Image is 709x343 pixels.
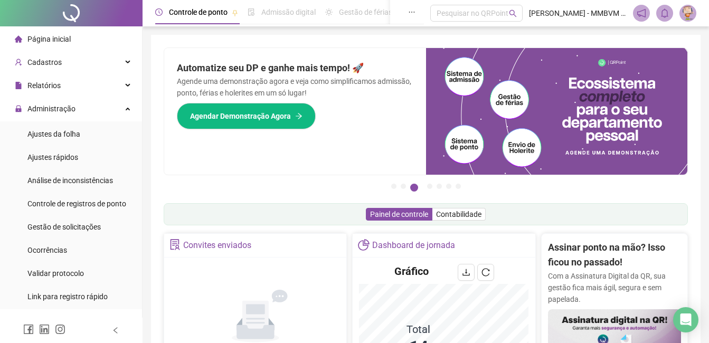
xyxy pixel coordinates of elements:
[15,82,22,89] span: file
[436,210,481,218] span: Contabilidade
[177,103,316,129] button: Agendar Demonstração Agora
[456,184,461,189] button: 7
[529,7,627,19] span: [PERSON_NAME] - MMBVM CLINICA ODONTOLOGICA LTDA
[39,324,50,335] span: linkedin
[394,264,429,279] h4: Gráfico
[177,61,413,75] h2: Automatize seu DP e ganhe mais tempo! 🚀
[27,58,62,66] span: Cadastros
[427,184,432,189] button: 4
[401,184,406,189] button: 2
[295,112,302,120] span: arrow-right
[27,223,101,231] span: Gestão de solicitações
[27,81,61,90] span: Relatórios
[339,8,392,16] span: Gestão de férias
[370,210,428,218] span: Painel de controle
[446,184,451,189] button: 6
[27,35,71,43] span: Página inicial
[391,184,396,189] button: 1
[673,307,698,332] div: Open Intercom Messenger
[27,199,126,208] span: Controle de registros de ponto
[680,5,696,21] img: 90743
[15,105,22,112] span: lock
[548,270,681,305] p: Com a Assinatura Digital da QR, sua gestão fica mais ágil, segura e sem papelada.
[410,184,418,192] button: 3
[637,8,646,18] span: notification
[408,8,415,16] span: ellipsis
[27,104,75,113] span: Administração
[660,8,669,18] span: bell
[23,324,34,335] span: facebook
[27,176,113,185] span: Análise de inconsistências
[372,236,455,254] div: Dashboard de jornada
[190,110,291,122] span: Agendar Demonstração Agora
[437,184,442,189] button: 5
[481,268,490,277] span: reload
[55,324,65,335] span: instagram
[169,239,181,250] span: solution
[155,8,163,16] span: clock-circle
[112,327,119,334] span: left
[325,8,333,16] span: sun
[248,8,255,16] span: file-done
[15,59,22,66] span: user-add
[169,8,228,16] span: Controle de ponto
[548,240,681,270] h2: Assinar ponto na mão? Isso ficou no passado!
[426,48,688,175] img: banner%2Fd57e337e-a0d3-4837-9615-f134fc33a8e6.png
[261,8,316,16] span: Admissão digital
[232,9,238,16] span: pushpin
[177,75,413,99] p: Agende uma demonstração agora e veja como simplificamos admissão, ponto, férias e holerites em um...
[27,246,67,254] span: Ocorrências
[15,35,22,43] span: home
[358,239,369,250] span: pie-chart
[183,236,251,254] div: Convites enviados
[27,292,108,301] span: Link para registro rápido
[462,268,470,277] span: download
[509,9,517,17] span: search
[27,153,78,161] span: Ajustes rápidos
[27,130,80,138] span: Ajustes da folha
[27,269,84,278] span: Validar protocolo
